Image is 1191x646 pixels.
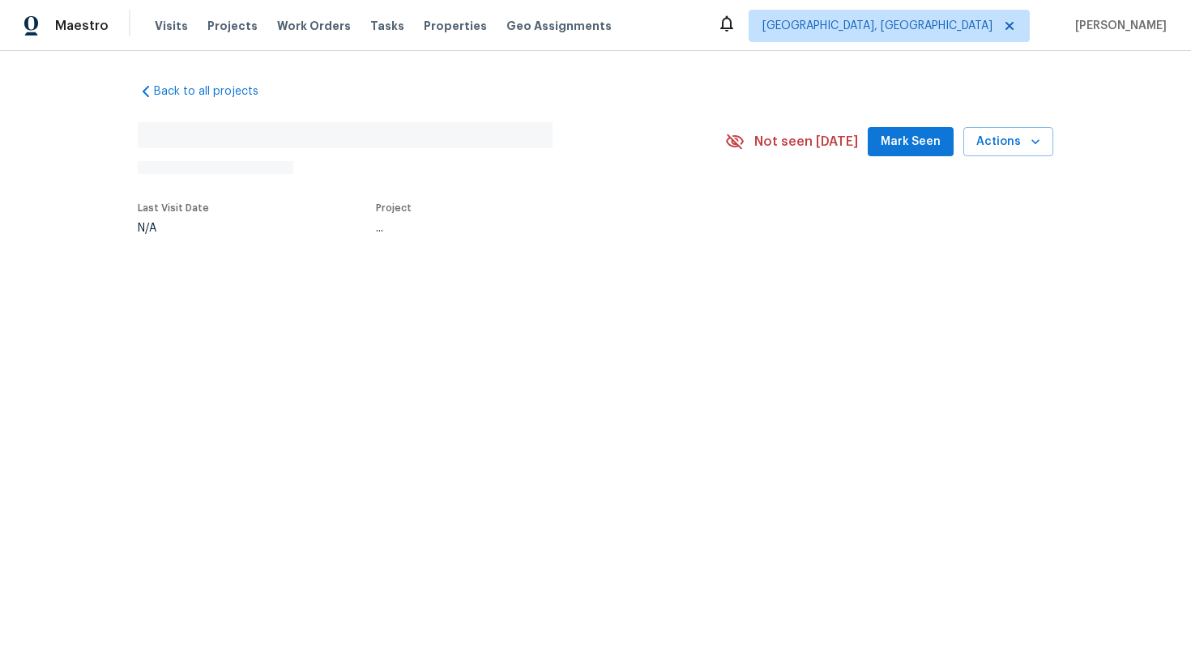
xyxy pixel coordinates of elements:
span: Projects [207,18,258,34]
span: Mark Seen [881,132,941,152]
div: N/A [138,223,209,234]
span: [PERSON_NAME] [1069,18,1167,34]
span: Actions [976,132,1040,152]
span: Tasks [370,20,404,32]
span: Project [376,203,412,213]
span: Geo Assignments [506,18,612,34]
div: ... [376,223,687,234]
span: [GEOGRAPHIC_DATA], [GEOGRAPHIC_DATA] [762,18,992,34]
button: Actions [963,127,1053,157]
button: Mark Seen [868,127,954,157]
span: Not seen [DATE] [754,134,858,150]
a: Back to all projects [138,83,293,100]
span: Maestro [55,18,109,34]
span: Last Visit Date [138,203,209,213]
span: Visits [155,18,188,34]
span: Properties [424,18,487,34]
span: Work Orders [277,18,351,34]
